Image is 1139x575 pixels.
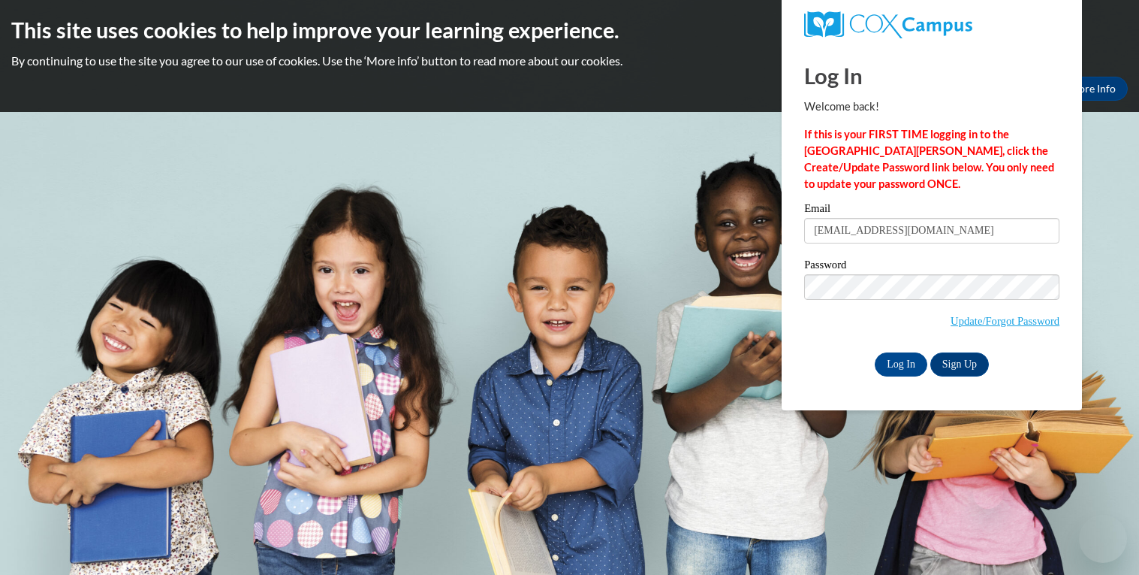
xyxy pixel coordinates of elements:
[875,353,927,377] input: Log In
[804,259,1059,274] label: Password
[930,353,989,377] a: Sign Up
[804,11,1059,38] a: COX Campus
[11,53,1128,69] p: By continuing to use the site you agree to our use of cookies. Use the ‘More info’ button to read...
[11,15,1128,45] h2: This site uses cookies to help improve your learning experience.
[804,11,972,38] img: COX Campus
[804,60,1059,91] h1: Log In
[951,315,1059,327] a: Update/Forgot Password
[804,203,1059,218] label: Email
[1079,515,1127,563] iframe: Button to launch messaging window
[973,479,1003,509] iframe: Close message
[1057,77,1128,101] a: More Info
[804,128,1054,190] strong: If this is your FIRST TIME logging in to the [GEOGRAPHIC_DATA][PERSON_NAME], click the Create/Upd...
[804,98,1059,115] p: Welcome back!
